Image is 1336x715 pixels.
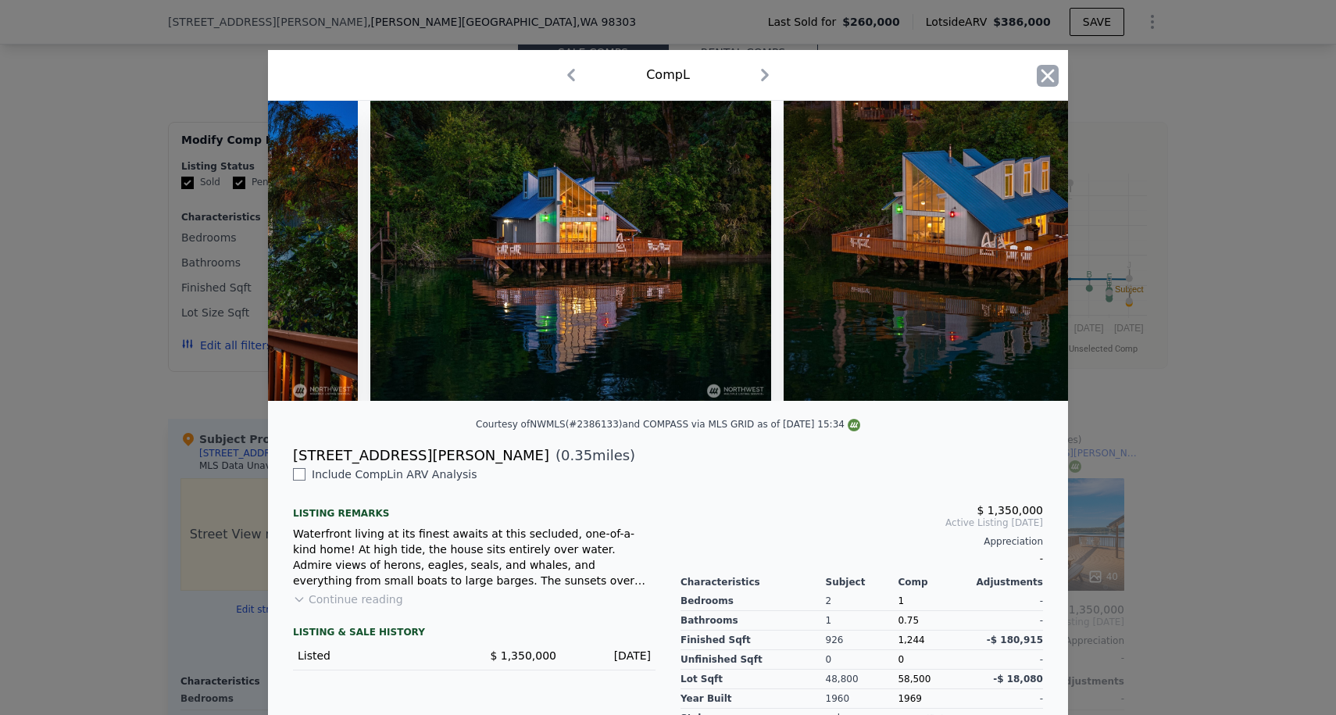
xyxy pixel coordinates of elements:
[993,674,1043,685] span: -$ 18,080
[646,66,690,84] div: Comp L
[681,517,1043,529] span: Active Listing [DATE]
[293,526,655,588] div: Waterfront living at its finest awaits at this secluded, one-of-a-kind home! At high tide, the ho...
[898,576,970,588] div: Comp
[848,419,860,431] img: NWMLS Logo
[293,495,655,520] div: Listing remarks
[370,101,770,401] img: Property Img
[826,631,898,650] div: 926
[681,631,826,650] div: Finished Sqft
[826,611,898,631] div: 1
[826,689,898,709] div: 1960
[826,576,898,588] div: Subject
[681,548,1043,570] div: -
[784,101,1184,401] img: Property Img
[826,650,898,670] div: 0
[298,648,462,663] div: Listed
[681,576,826,588] div: Characteristics
[826,592,898,611] div: 2
[681,689,826,709] div: Year Built
[490,649,556,662] span: $ 1,350,000
[681,650,826,670] div: Unfinished Sqft
[561,447,592,463] span: 0.35
[681,611,826,631] div: Bathrooms
[549,445,635,467] span: ( miles)
[977,504,1043,517] span: $ 1,350,000
[476,419,860,430] div: Courtesy of NWMLS (#2386133) and COMPASS via MLS GRID as of [DATE] 15:34
[898,689,970,709] div: 1969
[970,576,1043,588] div: Adjustments
[970,650,1043,670] div: -
[293,445,549,467] div: [STREET_ADDRESS][PERSON_NAME]
[970,689,1043,709] div: -
[987,635,1043,645] span: -$ 180,915
[293,626,655,642] div: LISTING & SALE HISTORY
[898,595,904,606] span: 1
[898,611,970,631] div: 0.75
[826,670,898,689] div: 48,800
[898,674,931,685] span: 58,500
[970,611,1043,631] div: -
[305,468,484,481] span: Include Comp L in ARV Analysis
[681,535,1043,548] div: Appreciation
[970,592,1043,611] div: -
[569,648,651,663] div: [DATE]
[681,670,826,689] div: Lot Sqft
[898,635,924,645] span: 1,244
[681,592,826,611] div: Bedrooms
[898,654,904,665] span: 0
[293,592,403,607] button: Continue reading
